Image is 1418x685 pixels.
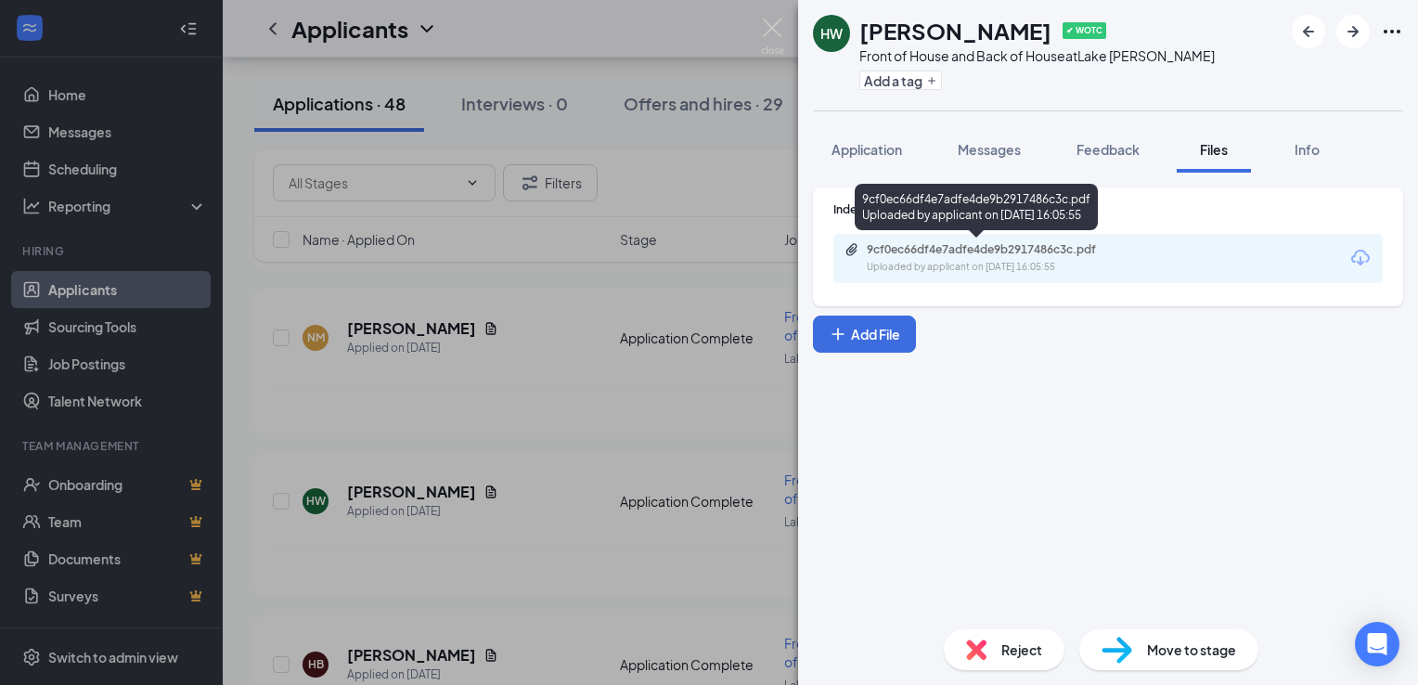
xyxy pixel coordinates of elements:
span: Feedback [1076,141,1140,158]
span: ✔ WOTC [1063,22,1106,39]
div: Open Intercom Messenger [1355,622,1399,666]
span: Move to stage [1147,640,1236,660]
svg: Plus [926,75,937,86]
div: Indeed Resume [833,201,1383,217]
span: Application [831,141,902,158]
svg: Ellipses [1381,20,1403,43]
button: ArrowRight [1336,15,1370,48]
svg: ArrowLeftNew [1297,20,1320,43]
svg: ArrowRight [1342,20,1364,43]
svg: Plus [829,325,847,343]
span: Messages [958,141,1021,158]
span: Reject [1001,640,1042,660]
span: Files [1200,141,1228,158]
svg: Paperclip [844,242,859,257]
svg: Download [1349,247,1372,269]
button: Add FilePlus [813,316,916,353]
a: Paperclip9cf0ec66df4e7adfe4de9b2917486c3c.pdfUploaded by applicant on [DATE] 16:05:55 [844,242,1145,275]
span: Info [1295,141,1320,158]
button: ArrowLeftNew [1292,15,1325,48]
h1: [PERSON_NAME] [859,15,1051,46]
div: Uploaded by applicant on [DATE] 16:05:55 [867,260,1145,275]
div: 9cf0ec66df4e7adfe4de9b2917486c3c.pdf [867,242,1127,257]
button: PlusAdd a tag [859,71,942,90]
div: Front of House and Back of House at Lake [PERSON_NAME] [859,46,1215,65]
div: HW [820,24,843,43]
div: 9cf0ec66df4e7adfe4de9b2917486c3c.pdf Uploaded by applicant on [DATE] 16:05:55 [855,184,1098,230]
